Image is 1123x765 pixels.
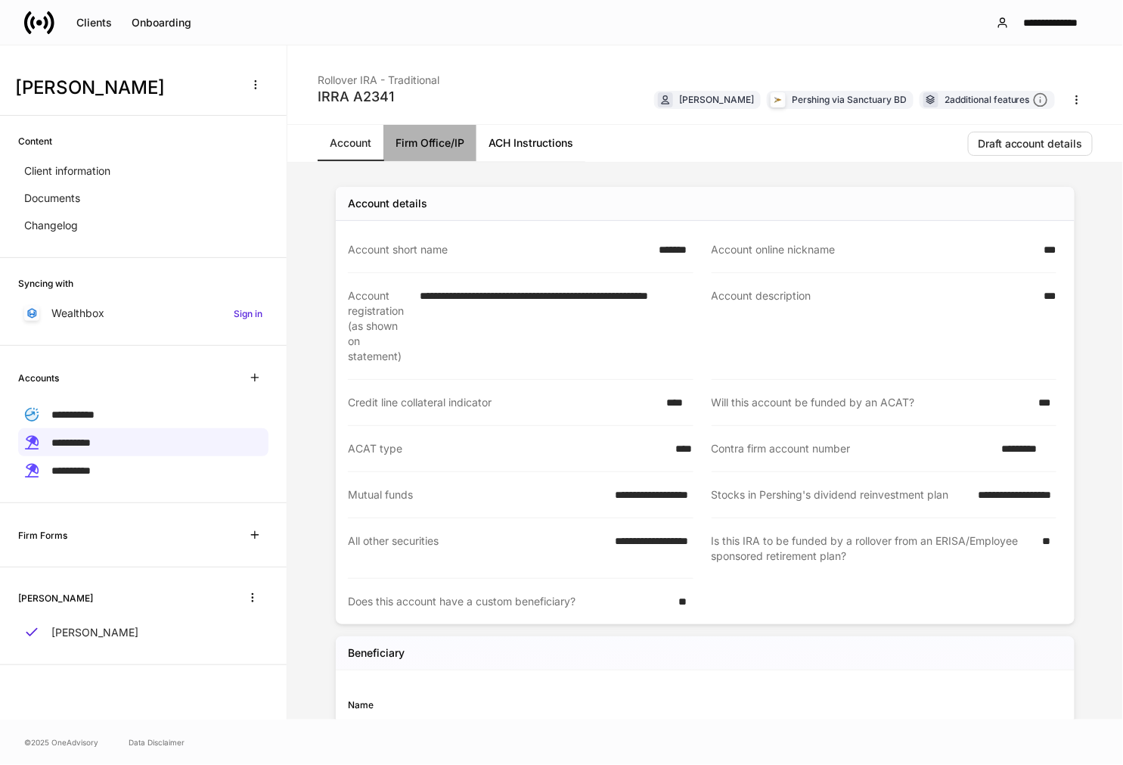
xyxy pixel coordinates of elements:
[67,11,122,35] button: Clients
[18,371,59,385] h6: Accounts
[383,125,476,161] a: Firm Office/IP
[968,132,1093,156] button: Draft account details
[318,88,439,106] div: IRRA A2341
[348,645,405,661] h5: Beneficiary
[945,92,1048,108] div: 2 additional features
[476,125,585,161] a: ACH Instructions
[348,242,650,257] div: Account short name
[24,736,98,748] span: © 2025 OneAdvisory
[18,591,93,605] h6: [PERSON_NAME]
[348,594,670,609] div: Does this account have a custom beneficiary?
[318,64,439,88] div: Rollover IRA - Traditional
[348,441,667,456] div: ACAT type
[18,157,268,185] a: Client information
[24,163,110,179] p: Client information
[348,698,706,712] div: Name
[18,134,52,148] h6: Content
[348,196,427,211] div: Account details
[18,300,268,327] a: WealthboxSign in
[348,395,657,410] div: Credit line collateral indicator
[679,92,754,107] div: [PERSON_NAME]
[24,191,80,206] p: Documents
[76,17,112,28] div: Clients
[15,76,234,100] h3: [PERSON_NAME]
[712,487,969,502] div: Stocks in Pershing's dividend reinvestment plan
[18,185,268,212] a: Documents
[792,92,907,107] div: Pershing via Sanctuary BD
[712,533,1034,564] div: Is this IRA to be funded by a rollover from an ERISA/Employee sponsored retirement plan?
[318,125,383,161] a: Account
[51,625,138,640] p: [PERSON_NAME]
[18,619,268,646] a: [PERSON_NAME]
[132,17,191,28] div: Onboarding
[978,138,1083,149] div: Draft account details
[18,276,73,291] h6: Syncing with
[712,288,1035,364] div: Account description
[24,218,78,233] p: Changelog
[129,736,185,748] a: Data Disclaimer
[712,441,992,456] div: Contra firm account number
[18,528,67,543] h6: Firm Forms
[712,242,1035,257] div: Account online nickname
[234,306,262,321] h6: Sign in
[348,487,606,502] div: Mutual funds
[122,11,201,35] button: Onboarding
[18,212,268,239] a: Changelog
[348,288,411,364] div: Account registration (as shown on statement)
[51,306,104,321] p: Wealthbox
[348,533,606,563] div: All other securities
[712,395,1030,410] div: Will this account be funded by an ACAT?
